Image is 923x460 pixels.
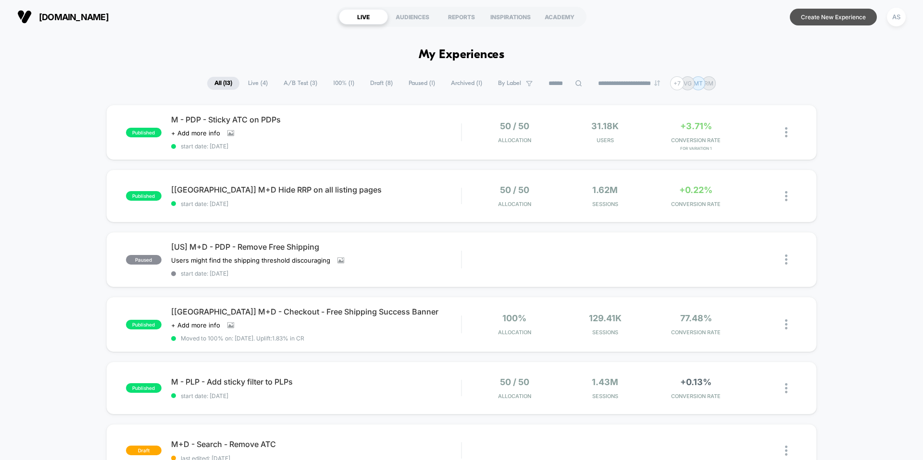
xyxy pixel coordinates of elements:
[276,77,324,90] span: A/B Test ( 3 )
[126,446,162,455] span: draft
[500,121,529,131] span: 50 / 50
[887,8,906,26] div: AS
[670,76,684,90] div: + 7
[171,270,461,277] span: start date: [DATE]
[884,7,909,27] button: AS
[339,9,388,24] div: LIVE
[680,377,711,387] span: +0.13%
[785,191,787,201] img: close
[171,115,461,124] span: M - PDP - Sticky ATC on PDPs
[500,185,529,195] span: 50 / 50
[654,80,660,86] img: end
[401,77,442,90] span: Paused ( 1 )
[653,146,739,151] span: for Variation 1
[684,80,692,87] p: VG
[207,77,239,90] span: All ( 13 )
[171,439,461,449] span: M+D - Search - Remove ATC
[39,12,109,22] span: [DOMAIN_NAME]
[500,377,529,387] span: 50 / 50
[486,9,535,24] div: INSPIRATIONS
[592,377,618,387] span: 1.43M
[653,137,739,144] span: CONVERSION RATE
[498,329,531,336] span: Allocation
[171,392,461,399] span: start date: [DATE]
[498,393,531,399] span: Allocation
[126,320,162,329] span: published
[562,393,649,399] span: Sessions
[171,242,461,252] span: [US] M+D - PDP - Remove Free Shipping
[785,446,787,456] img: close
[171,321,220,329] span: + Add more info
[171,143,461,150] span: start date: [DATE]
[562,137,649,144] span: Users
[444,77,489,90] span: Archived ( 1 )
[790,9,877,25] button: Create New Experience
[653,329,739,336] span: CONVERSION RATE
[171,256,330,264] span: Users might find the shipping threshold discouraging
[363,77,400,90] span: Draft ( 8 )
[14,9,112,24] button: [DOMAIN_NAME]
[181,335,304,342] span: Moved to 100% on: [DATE] . Uplift: 1.83% in CR
[591,121,619,131] span: 31.18k
[653,201,739,207] span: CONVERSION RATE
[592,185,618,195] span: 1.62M
[388,9,437,24] div: AUDIENCES
[502,313,526,323] span: 100%
[171,377,461,387] span: M - PLP - Add sticky filter to PLPs
[171,200,461,207] span: start date: [DATE]
[680,313,712,323] span: 77.48%
[126,255,162,265] span: paused
[498,80,521,87] span: By Label
[498,201,531,207] span: Allocation
[785,254,787,265] img: close
[17,10,32,24] img: Visually logo
[680,121,712,131] span: +3.71%
[498,137,531,144] span: Allocation
[241,77,275,90] span: Live ( 4 )
[419,48,505,62] h1: My Experiences
[653,393,739,399] span: CONVERSION RATE
[704,80,713,87] p: RM
[535,9,584,24] div: ACADEMY
[679,185,712,195] span: +0.22%
[171,185,461,194] span: [[GEOGRAPHIC_DATA]] M+D Hide RRP on all listing pages
[785,127,787,137] img: close
[785,383,787,393] img: close
[126,383,162,393] span: published
[589,313,622,323] span: 129.41k
[326,77,362,90] span: 100% ( 1 )
[785,319,787,329] img: close
[562,201,649,207] span: Sessions
[437,9,486,24] div: REPORTS
[126,191,162,201] span: published
[562,329,649,336] span: Sessions
[171,129,220,137] span: + Add more info
[694,80,703,87] p: MT
[126,128,162,137] span: published
[171,307,461,316] span: [[GEOGRAPHIC_DATA]] M+D - Checkout - Free Shipping Success Banner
